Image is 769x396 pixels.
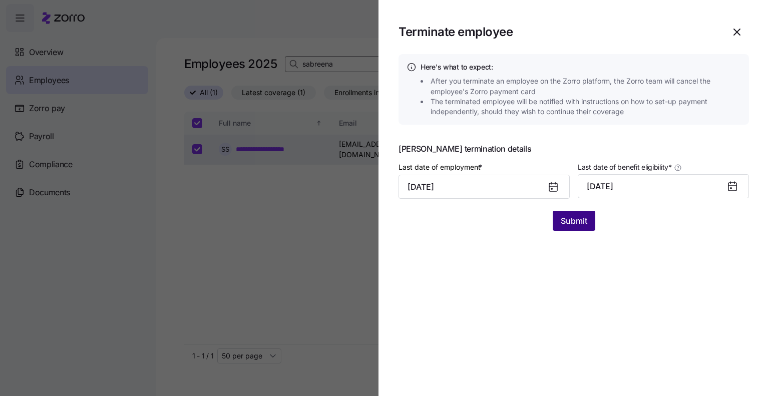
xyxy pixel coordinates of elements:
[399,145,749,153] span: [PERSON_NAME] termination details
[431,97,744,117] span: The terminated employee will be notified with instructions on how to set-up payment independently...
[399,24,717,40] h1: Terminate employee
[553,211,595,231] button: Submit
[421,62,741,72] h4: Here's what to expect:
[399,175,570,199] input: MM/DD/YYYY
[578,162,672,172] span: Last date of benefit eligibility *
[399,162,484,173] label: Last date of employment
[561,215,587,227] span: Submit
[431,76,744,97] span: After you terminate an employee on the Zorro platform, the Zorro team will cancel the employee's ...
[578,174,749,198] button: [DATE]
